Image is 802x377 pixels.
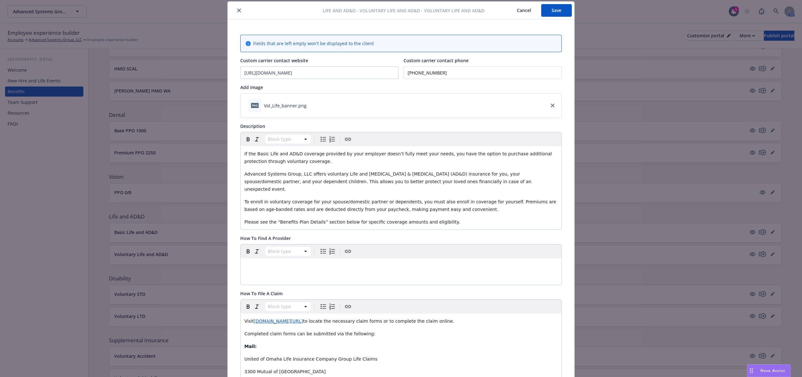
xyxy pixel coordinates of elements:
[240,290,283,296] span: How To File A Claim
[235,7,243,14] button: close
[241,67,398,79] input: Add custom carrier contact website
[251,103,259,108] span: png
[240,123,265,129] span: Description
[319,302,337,311] div: toggle group
[244,219,460,224] span: Please see the “Benefits Plan Details” section below for specific coverage amounts and eligibility.
[241,258,561,273] div: editable markdown
[244,344,257,349] strong: Mail:
[319,247,328,256] button: Bulleted list
[747,364,791,377] button: Nova Assist
[244,247,253,256] button: Bold
[265,302,311,311] button: Block type
[241,146,561,230] div: editable markdown
[319,302,328,311] button: Bulleted list
[264,102,307,109] div: Vol_Life_banner.png
[244,319,254,324] span: Visit
[253,247,261,256] button: Italic
[244,171,533,192] span: Advanced Systems Group, LLC offers voluntary Life and [MEDICAL_DATA] & [MEDICAL_DATA] (AD&D) insu...
[244,369,326,374] span: 3300 Mutual of [GEOGRAPHIC_DATA]
[328,302,337,311] button: Numbered list
[344,247,352,256] button: Create link
[244,302,253,311] button: Bold
[265,135,311,144] button: Block type
[323,7,484,14] span: Life and AD&D - Voluntary Life and AD&D - Voluntary Life and AD&D
[328,135,337,144] button: Numbered list
[254,319,303,324] a: [DOMAIN_NAME][URL]
[760,368,785,373] span: Nova Assist
[344,302,352,311] button: Create link
[244,356,377,362] span: United of Omaha Life Insurance Company Group Life Claims
[319,247,337,256] div: toggle group
[244,151,553,164] span: If the Basic Life and AD&D coverage provided by your employer doesn’t fully meet your needs, you ...
[404,66,562,79] input: Add custom carrier contact phone
[253,40,374,47] span: Fields that are left empty won't be displayed to the client
[404,57,469,63] span: Custom carrier contact phone
[244,331,375,336] span: Completed claim forms can be submitted via the following:
[747,365,755,377] div: Drag to move
[244,135,253,144] button: Bold
[240,235,291,241] span: How To Find A Provider
[240,57,308,63] span: Custom carrier contact website
[265,247,311,256] button: Block type
[319,135,328,144] button: Bulleted list
[328,247,337,256] button: Numbered list
[303,319,454,324] span: to locate the necessary claim forms or to complete the claim online.
[541,4,572,17] button: Save
[240,84,263,90] span: Add image
[309,102,314,109] button: download file
[507,4,541,17] button: Cancel
[344,135,352,144] button: Create link
[319,135,337,144] div: toggle group
[253,302,261,311] button: Italic
[549,102,556,109] a: close
[253,135,261,144] button: Italic
[244,199,558,212] span: To enroll in voluntary coverage for your spouse/domestic partner or dependents, you must also enr...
